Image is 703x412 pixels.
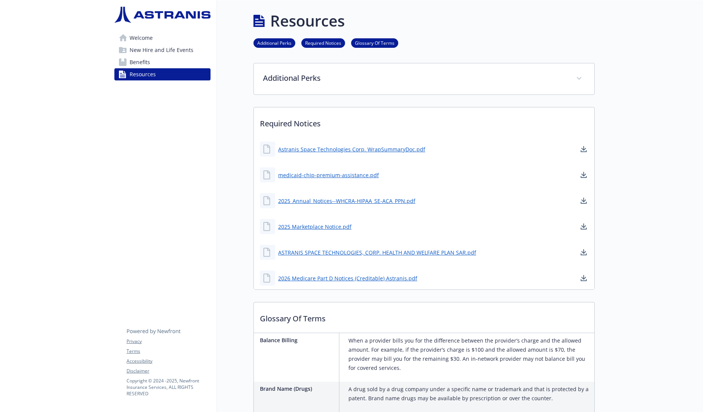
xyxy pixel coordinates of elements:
[348,385,591,403] p: A drug sold by a drug company under a specific name or trademark and that is protected by a paten...
[254,107,594,135] p: Required Notices
[579,196,588,205] a: download document
[260,385,336,393] p: Brand Name (Drugs)
[114,32,211,44] a: Welcome
[278,274,417,282] a: 2026 Medicare Part D Notices (Creditable) Astranis.pdf
[278,145,425,153] a: Astranis Space Technologies Corp. WrapSummaryDoc.pdf
[114,44,211,56] a: New Hire and Life Events
[254,302,594,330] p: Glossary Of Terms
[348,336,591,373] p: When a provider bills you for the difference between the provider’s charge and the allowed amount...
[579,274,588,283] a: download document
[254,63,594,94] div: Additional Perks
[278,248,476,256] a: ASTRANIS SPACE TECHNOLOGIES, CORP. HEALTH AND WELFARE PLAN SAR.pdf
[579,145,588,154] a: download document
[579,170,588,179] a: download document
[130,68,156,80] span: Resources
[278,197,415,205] a: 2025_Annual_Notices--WHCRA-HIPAA_SE-ACA_PPN.pdf
[301,39,345,46] a: Required Notices
[278,171,379,179] a: medicaid-chip-premium-assistance.pdf
[263,72,567,84] p: Additional Perks
[579,248,588,257] a: download document
[127,368,210,374] a: Disclaimer
[351,39,398,46] a: Glossary Of Terms
[130,44,193,56] span: New Hire and Life Events
[127,348,210,355] a: Terms
[579,222,588,231] a: download document
[130,32,153,44] span: Welcome
[127,338,210,345] a: Privacy
[270,9,345,32] h1: Resources
[278,223,351,231] a: 2025 Marketplace Notice.pdf
[130,56,150,68] span: Benefits
[127,358,210,365] a: Accessibility
[253,39,295,46] a: Additional Perks
[114,68,211,80] a: Resources
[114,56,211,68] a: Benefits
[127,377,210,397] p: Copyright © 2024 - 2025 , Newfront Insurance Services, ALL RIGHTS RESERVED
[260,336,336,344] p: Balance Billing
